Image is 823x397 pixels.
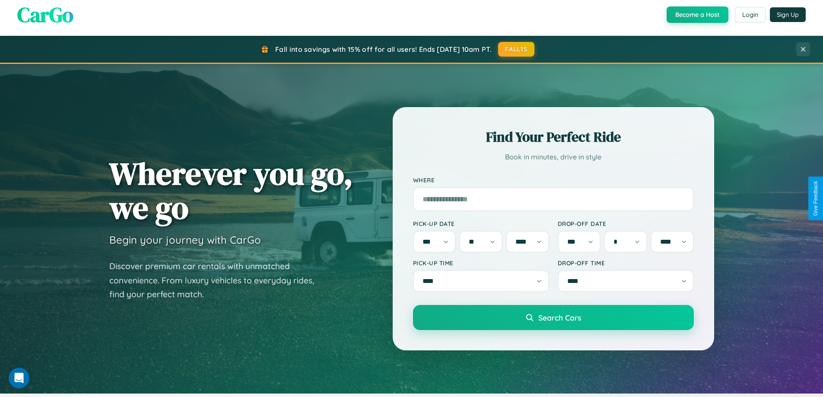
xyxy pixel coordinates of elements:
label: Pick-up Date [413,220,549,227]
span: Search Cars [538,313,581,322]
button: Login [735,7,766,22]
h1: Wherever you go, we go [109,156,353,225]
button: FALL15 [498,42,534,57]
label: Where [413,176,694,184]
p: Book in minutes, drive in style [413,151,694,163]
label: Drop-off Date [558,220,694,227]
button: Search Cars [413,305,694,330]
span: Fall into savings with 15% off for all users! Ends [DATE] 10am PT. [275,45,492,54]
label: Pick-up Time [413,259,549,267]
h3: Begin your journey with CarGo [109,233,261,246]
button: Become a Host [667,6,728,23]
iframe: Intercom live chat [9,368,29,388]
h2: Find Your Perfect Ride [413,127,694,146]
button: Sign Up [770,7,806,22]
label: Drop-off Time [558,259,694,267]
span: CarGo [17,0,73,29]
div: Give Feedback [813,181,819,216]
p: Discover premium car rentals with unmatched convenience. From luxury vehicles to everyday rides, ... [109,259,325,302]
